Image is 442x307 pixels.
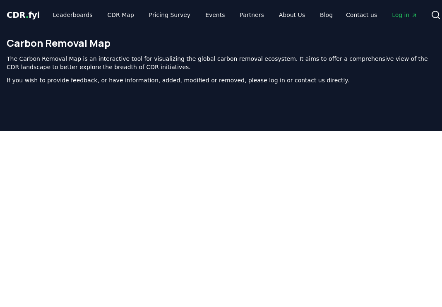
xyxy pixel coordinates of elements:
a: Blog [313,7,339,22]
a: CDR.fyi [7,9,40,21]
a: About Us [272,7,312,22]
span: Log in [392,11,418,19]
nav: Main [339,7,424,22]
p: The Carbon Removal Map is an interactive tool for visualizing the global carbon removal ecosystem... [7,55,435,71]
p: If you wish to provide feedback, or have information, added, modified or removed, please log in o... [7,76,435,84]
a: Pricing Survey [142,7,197,22]
span: . [26,10,29,20]
a: Leaderboards [46,7,99,22]
nav: Main [46,7,339,22]
span: CDR fyi [7,10,40,20]
a: Contact us [339,7,384,22]
a: Log in [385,7,424,22]
h1: Carbon Removal Map [7,36,435,50]
a: Partners [233,7,271,22]
a: CDR Map [101,7,141,22]
a: Events [199,7,231,22]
